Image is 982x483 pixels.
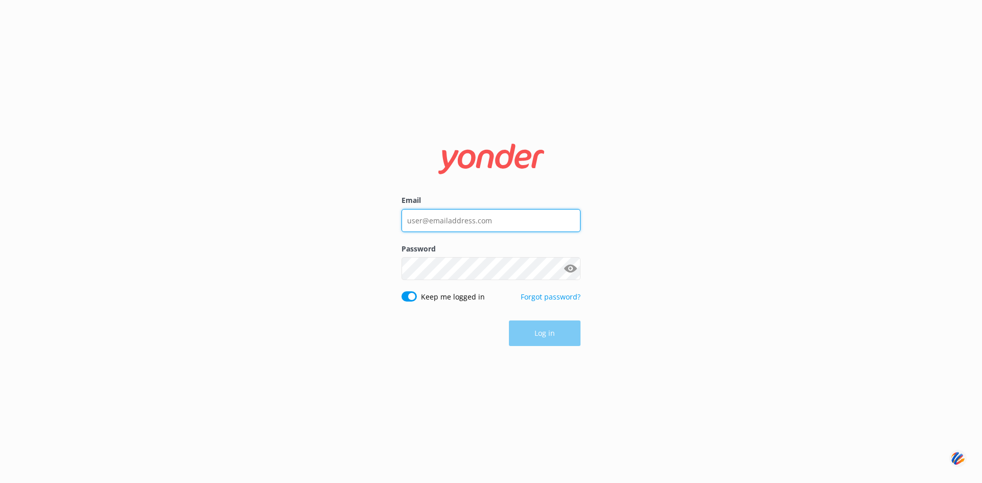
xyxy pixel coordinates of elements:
button: Show password [560,259,581,279]
input: user@emailaddress.com [401,209,581,232]
img: svg+xml;base64,PHN2ZyB3aWR0aD0iNDQiIGhlaWdodD0iNDQiIHZpZXdCb3g9IjAgMCA0NCA0NCIgZmlsbD0ibm9uZSIgeG... [949,449,967,468]
label: Email [401,195,581,206]
a: Forgot password? [521,292,581,302]
label: Password [401,243,581,255]
label: Keep me logged in [421,291,485,303]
